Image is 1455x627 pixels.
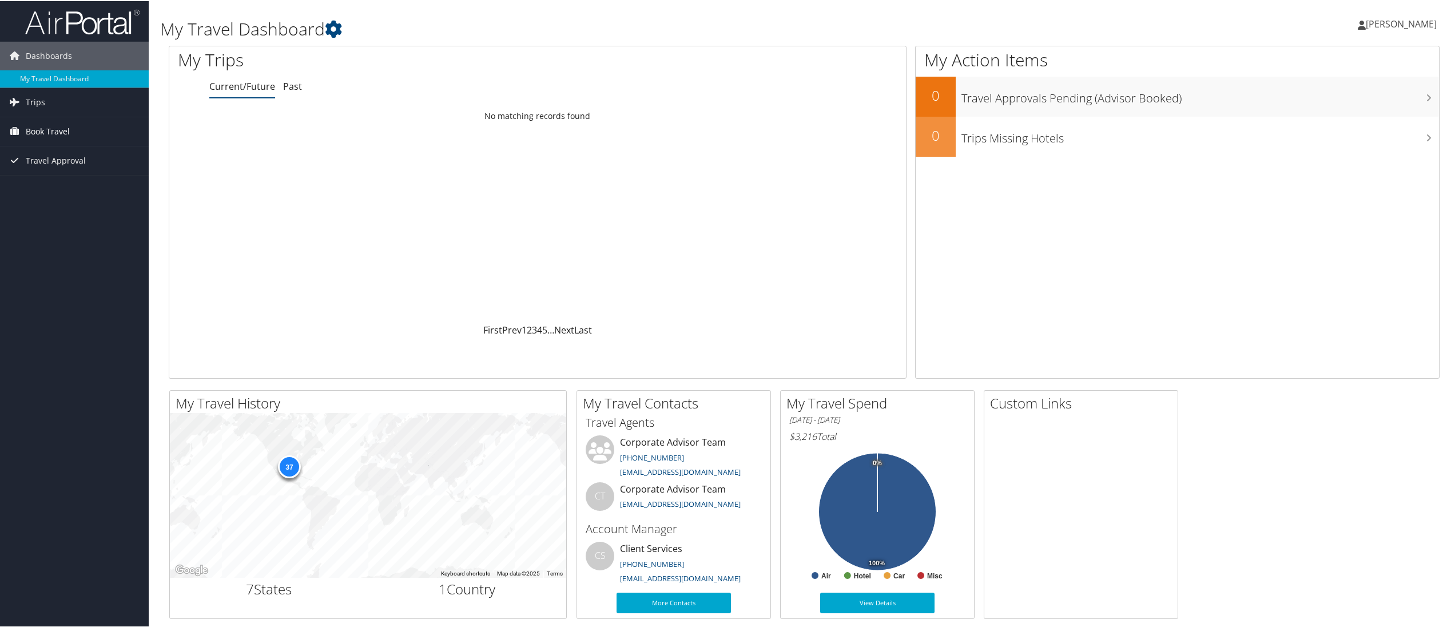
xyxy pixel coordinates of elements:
h2: 0 [916,85,956,104]
h2: My Travel Contacts [583,392,770,412]
a: 3 [532,323,537,335]
h2: States [178,578,360,598]
text: Car [893,571,905,579]
div: CS [586,541,614,569]
tspan: 0% [873,459,882,466]
span: … [547,323,554,335]
span: Trips [26,87,45,116]
a: 0Trips Missing Hotels [916,116,1439,156]
a: Open this area in Google Maps (opens a new window) [173,562,210,577]
img: airportal-logo.png [25,7,140,34]
a: 4 [537,323,542,335]
h1: My Trips [178,47,590,71]
a: 5 [542,323,547,335]
a: Terms (opens in new tab) [547,569,563,576]
h1: My Travel Dashboard [160,16,1019,40]
h2: My Travel Spend [786,392,974,412]
a: More Contacts [617,592,731,612]
h2: Custom Links [990,392,1178,412]
div: CT [586,481,614,510]
a: 1 [522,323,527,335]
a: Current/Future [209,79,275,92]
h3: Account Manager [586,520,762,536]
text: Misc [927,571,943,579]
a: 0Travel Approvals Pending (Advisor Booked) [916,76,1439,116]
td: No matching records found [169,105,906,125]
a: Next [554,323,574,335]
tspan: 100% [869,559,885,566]
a: 2 [527,323,532,335]
a: View Details [820,592,935,612]
li: Corporate Advisor Team [580,481,768,518]
a: First [483,323,502,335]
a: [PHONE_NUMBER] [620,558,684,568]
span: 1 [439,578,447,597]
h3: Trips Missing Hotels [961,124,1439,145]
a: Prev [502,323,522,335]
button: Keyboard shortcuts [441,569,490,577]
span: Dashboards [26,41,72,69]
span: [PERSON_NAME] [1366,17,1437,29]
div: 37 [278,454,301,477]
text: Hotel [854,571,871,579]
img: Google [173,562,210,577]
span: 7 [246,578,254,597]
span: Map data ©2025 [497,569,540,576]
span: Travel Approval [26,145,86,174]
text: Air [821,571,831,579]
a: [PERSON_NAME] [1358,6,1448,40]
a: [EMAIL_ADDRESS][DOMAIN_NAME] [620,466,741,476]
h3: Travel Agents [586,414,762,430]
a: [EMAIL_ADDRESS][DOMAIN_NAME] [620,572,741,582]
h6: [DATE] - [DATE] [789,414,965,424]
li: Client Services [580,541,768,588]
a: [EMAIL_ADDRESS][DOMAIN_NAME] [620,498,741,508]
li: Corporate Advisor Team [580,434,768,481]
h1: My Action Items [916,47,1439,71]
h2: 0 [916,125,956,144]
span: Book Travel [26,116,70,145]
h2: My Travel History [176,392,566,412]
a: [PHONE_NUMBER] [620,451,684,462]
h6: Total [789,429,965,442]
h2: Country [377,578,558,598]
a: Past [283,79,302,92]
span: $3,216 [789,429,817,442]
h3: Travel Approvals Pending (Advisor Booked) [961,84,1439,105]
a: Last [574,323,592,335]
